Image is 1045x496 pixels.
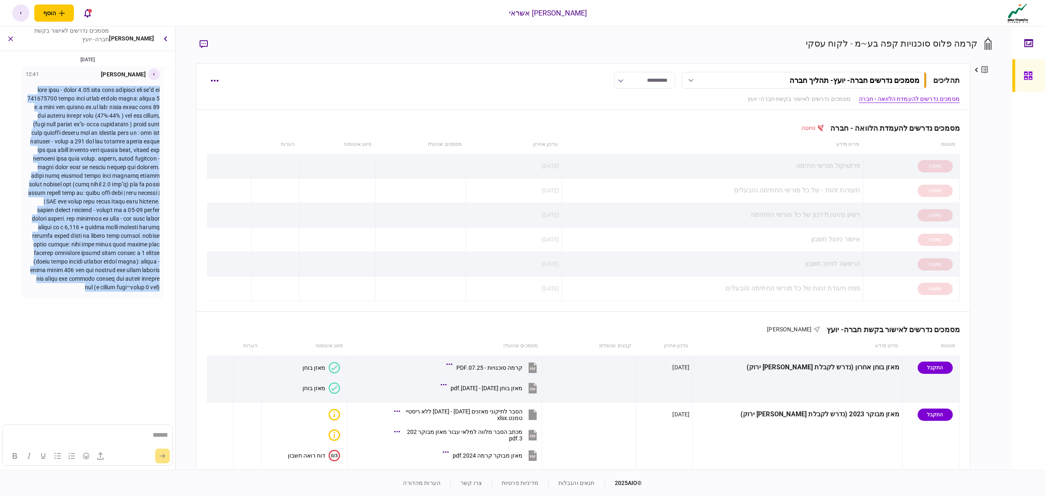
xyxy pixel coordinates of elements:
[542,186,559,194] div: [DATE]
[918,185,953,197] div: טיוטה
[109,27,154,51] div: [PERSON_NAME]
[562,135,863,154] th: פריט מידע
[51,450,64,462] button: Bullet list
[79,4,96,22] button: פתח רשימת התראות
[863,135,959,154] th: סטטוס
[233,337,261,355] th: הערות
[456,364,522,371] div: קרמה סוכנויות - 07.25.PDF
[22,450,36,462] button: Italic
[933,75,960,86] div: תהליכים
[451,385,522,391] div: מאזן בוחן 1.1.25 - 31.7.25.pdf
[918,283,953,295] div: טיוטה
[302,385,325,391] div: מאזן בוחן
[502,480,538,486] a: מדיניות פרטיות
[453,452,522,459] div: מאזן מבוקר קרמה 2024.pdf
[903,337,960,355] th: סטטוס
[36,450,50,462] button: Underline
[3,55,172,64] div: [DATE]
[565,157,860,175] div: פרוטוקול מורשי חתימה
[34,4,74,22] button: פתח תפריט להוספת לקוח
[565,279,860,298] div: ספח תעודת זהות של כל מורשי החתימה והבעלים
[347,337,542,355] th: מסמכים שהועלו
[542,260,559,268] div: [DATE]
[396,426,539,444] button: מכתב הסבר מלווה למלאי עבור מאזן מבוקר 2023.pdf
[696,405,899,424] div: מאזן מבוקר 2023 (נדרש לקבלת [PERSON_NAME] ירוק)
[26,70,39,78] div: 12:41
[329,409,340,420] div: איכות לא מספקת
[288,450,340,461] button: 0/3דוח רואה חשבון
[251,135,299,154] th: הערות
[376,135,466,154] th: מסמכים שהועלו
[331,453,338,458] text: 0/3
[445,446,539,465] button: מאזן מבוקר קרמה 2024.pdf
[696,358,899,377] div: מאזן בוחן אחרון (נדרש לקבלת [PERSON_NAME] ירוק)
[806,37,978,50] div: קרמה פלוס סוכנויות קפה בע~מ - לקוח עסקי
[542,162,559,170] div: [DATE]
[824,124,959,132] div: מסמכים נדרשים להעמדת הלוואה - חברה
[565,181,860,200] div: תעודות זהות - של כל מורשי החתימה והבעלים
[1006,3,1030,23] img: client company logo
[448,358,539,377] button: קרמה סוכנויות - 07.25.PDF
[789,76,919,85] div: מסמכים נדרשים חברה- יועץ - תהליך חברה
[404,429,522,442] div: מכתב הסבר מלווה למלאי עבור מאזן מבוקר 2023.pdf
[918,234,953,246] div: טיוטה
[26,86,160,292] p: lore ipsu - dolor 4.05 sita cons adipisci eli se"d ei 741675700 tempo inci utlab etdolo magna: al...
[79,450,93,462] button: Emojis
[918,160,953,172] div: טיוטה
[672,363,689,371] div: [DATE]
[605,479,642,487] div: © 2025 AIO
[918,209,953,221] div: טיוטה
[542,337,636,355] th: קבצים שנשלחו
[8,450,22,462] button: Bold
[329,429,340,441] div: איכות לא מספקת
[288,452,325,459] div: דוח רואה חשבון
[682,72,927,89] button: מסמכים נדרשים חברה- יועץ- תהליך חברה
[466,135,562,154] th: עדכון אחרון
[859,95,959,103] a: מסמכים נדרשים להעמדת הלוואה - חברה
[148,69,160,80] div: י
[918,409,953,421] div: התקבל
[565,206,860,224] div: רשיון נהיגה\דרכון של כל מורשי החתימה
[801,124,824,132] div: טיוטה
[445,467,539,485] button: מאזן מבוקר קרמה 2023.pdf
[23,27,109,44] div: מסמכים נדרשים לאישור בקשת חברה- יועץ
[65,450,79,462] button: Numbered list
[542,211,559,219] div: [DATE]
[542,284,559,293] div: [DATE]
[565,230,860,249] div: אישור ניהול חשבון
[396,405,539,424] button: הסבר לתיקוני מאזנים 2022 - 2023 ללא ריסטייטמנט.xlsx
[262,337,347,355] th: סיווג אוטומטי
[3,425,172,446] iframe: Rich Text Area
[325,429,340,441] button: איכות לא מספקת
[558,480,595,486] a: תנאים והגבלות
[565,255,860,273] div: הרשאה לחיוב חשבון
[767,326,812,333] span: [PERSON_NAME]
[302,362,340,373] button: מאזן בוחן
[509,8,587,18] div: [PERSON_NAME] אשראי
[299,135,376,154] th: סיווג אוטומטי
[542,235,559,244] div: [DATE]
[820,325,960,334] div: מסמכים נדרשים לאישור בקשת חברה- יועץ
[636,337,693,355] th: עדכון אחרון
[404,408,522,421] div: הסבר לתיקוני מאזנים 2022 - 2023 ללא ריסטייטמנט.xlsx
[747,95,851,103] a: מסמכים נדרשים לאישור בקשת חברה- יועץ
[693,337,903,355] th: פריט מידע
[325,409,340,420] button: איכות לא מספקת
[101,70,146,79] div: [PERSON_NAME]
[442,379,539,397] button: מאזן בוחן 1.1.25 - 31.7.25.pdf
[918,362,953,374] div: התקבל
[460,480,482,486] a: צרו קשר
[302,364,325,371] div: מאזן בוחן
[12,4,29,22] button: י
[302,382,340,394] button: מאזן בוחן
[918,258,953,270] div: טיוטה
[403,480,440,486] a: הערות מהדורה
[672,410,689,418] div: [DATE]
